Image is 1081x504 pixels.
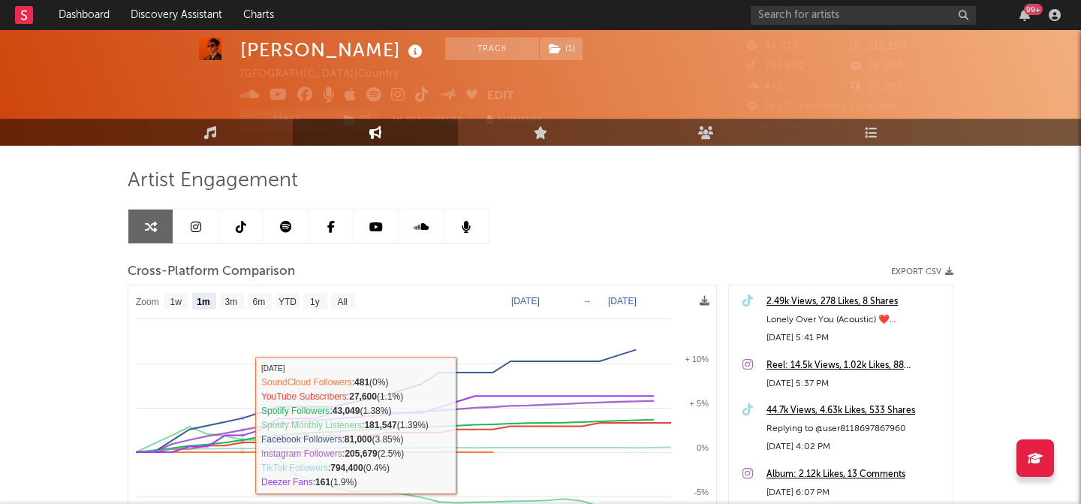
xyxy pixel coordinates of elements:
[608,296,637,306] text: [DATE]
[334,109,378,131] span: ( 1 )
[697,443,709,452] text: 0%
[766,420,945,438] div: Replying to @user8118697867960
[511,296,540,306] text: [DATE]
[197,297,209,307] text: 1m
[279,297,297,307] text: YTD
[240,109,334,131] button: Track
[583,296,592,306] text: →
[540,38,583,60] button: (1)
[751,6,976,25] input: Search for artists
[747,102,896,112] span: 168,374 Monthly Listeners
[128,263,295,281] span: Cross-Platform Comparison
[747,82,783,92] span: 481
[240,38,426,62] div: [PERSON_NAME]
[766,438,945,456] div: [DATE] 4:02 PM
[851,82,904,92] span: 87,000
[766,484,945,502] div: [DATE] 6:07 PM
[170,297,182,307] text: 1w
[747,62,805,71] span: 795,500
[766,329,945,347] div: [DATE] 5:41 PM
[310,297,320,307] text: 1y
[851,62,903,71] span: 28,200
[747,41,799,51] span: 44,018
[445,38,539,60] button: Track
[1024,4,1043,15] div: 99 +
[891,267,953,276] button: Export CSV
[766,357,945,375] a: Reel: 14.5k Views, 1.02k Likes, 88 Comments
[337,297,347,307] text: All
[225,297,238,307] text: 3m
[766,375,945,393] div: [DATE] 5:37 PM
[385,109,471,131] a: Benchmark
[766,293,945,311] a: 2.49k Views, 278 Likes, 8 Shares
[240,65,417,83] div: [GEOGRAPHIC_DATA] | Country
[498,116,542,125] span: Summary
[406,112,463,130] span: Benchmark
[539,38,583,60] span: ( 1 )
[851,41,907,51] span: 212,259
[766,402,945,420] a: 44.7k Views, 4.63k Likes, 533 Shares
[335,109,378,131] button: (1)
[479,109,550,131] button: Summary
[694,487,709,496] text: -5%
[487,87,514,106] button: Edit
[1019,9,1030,21] button: 99+
[136,297,159,307] text: Zoom
[766,466,945,484] a: Album: 2.12k Likes, 13 Comments
[128,172,298,190] span: Artist Engagement
[253,297,266,307] text: 6m
[690,399,709,408] text: + 5%
[766,311,945,329] div: Lonely Over You (Acoustic) ❤️ #williambeckmann #countrymusic #lonelyoveryou
[685,355,709,364] text: + 10%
